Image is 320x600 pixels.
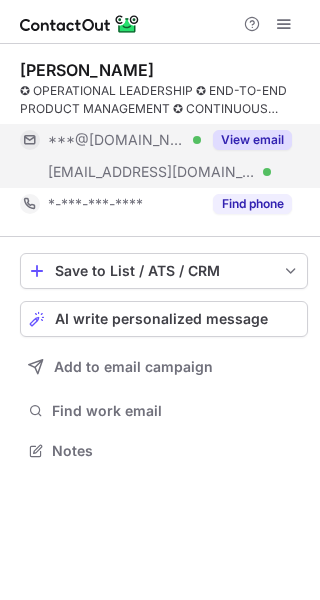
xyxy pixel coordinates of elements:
button: Add to email campaign [20,349,308,385]
button: Notes [20,437,308,465]
button: save-profile-one-click [20,253,308,289]
div: Save to List / ATS / CRM [55,263,273,279]
span: [EMAIL_ADDRESS][DOMAIN_NAME] [48,163,256,181]
span: ***@[DOMAIN_NAME] [48,131,186,149]
button: Reveal Button [213,130,292,150]
span: Add to email campaign [54,359,213,375]
span: AI write personalized message [55,311,268,327]
div: [PERSON_NAME] [20,60,154,80]
button: AI write personalized message [20,301,308,337]
button: Find work email [20,397,308,425]
div: ✪ OPERATIONAL LEADERSHIP ✪ END-TO-END PRODUCT MANAGEMENT ✪ CONTINUOUS PROCESS IMPROVEMENT [20,82,308,118]
button: Reveal Button [213,194,292,214]
span: Notes [52,442,300,460]
img: ContactOut v5.3.10 [20,12,140,36]
span: Find work email [52,402,300,420]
